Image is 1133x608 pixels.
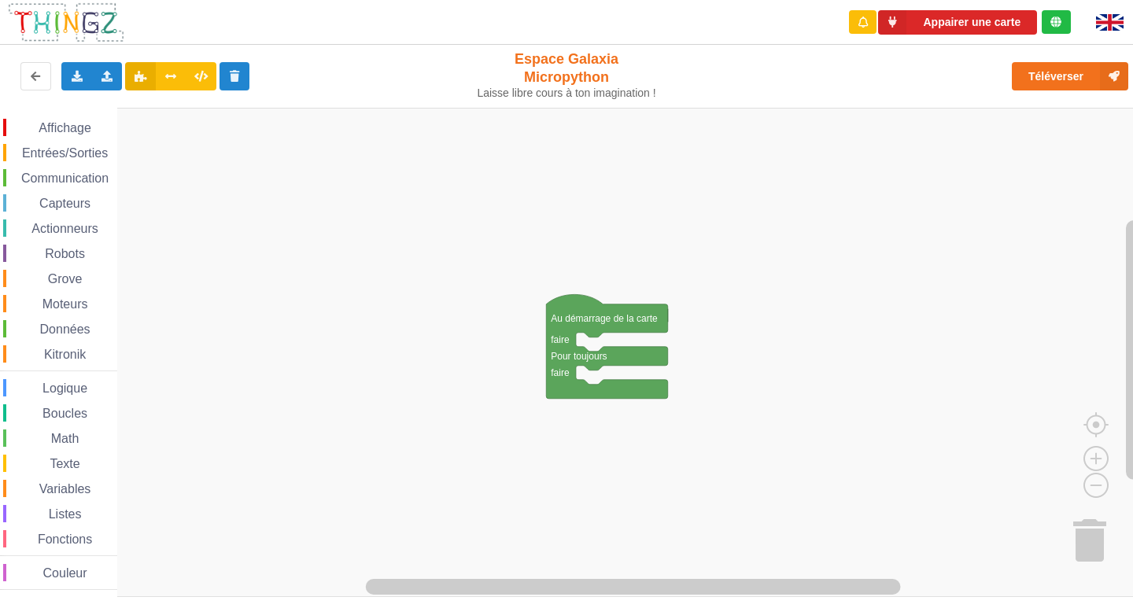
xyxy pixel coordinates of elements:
span: Couleur [41,566,90,580]
span: Math [49,432,82,445]
text: faire [551,334,570,345]
button: Téléverser [1012,62,1128,90]
text: faire [551,367,570,378]
img: gb.png [1096,14,1124,31]
span: Fonctions [35,532,94,546]
span: Entrées/Sorties [20,146,110,160]
span: Données [38,322,93,336]
span: Listes [46,507,84,521]
span: Robots [42,247,87,260]
span: Variables [37,482,94,496]
span: Capteurs [37,197,93,210]
text: Pour toujours [551,351,607,362]
div: Laisse libre cours à ton imagination ! [471,87,663,100]
span: Actionneurs [29,222,101,235]
img: thingz_logo.png [7,2,125,43]
span: Logique [40,381,90,395]
span: Affichage [36,121,93,134]
span: Grove [46,272,85,286]
button: Appairer une carte [878,10,1037,35]
span: Moteurs [40,297,90,311]
text: Au démarrage de la carte [551,313,658,324]
div: Espace Galaxia Micropython [471,50,663,100]
span: Communication [19,171,111,185]
span: Texte [47,457,82,470]
span: Boucles [40,407,90,420]
span: Kitronik [42,348,88,361]
div: Tu es connecté au serveur de création de Thingz [1042,10,1071,34]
